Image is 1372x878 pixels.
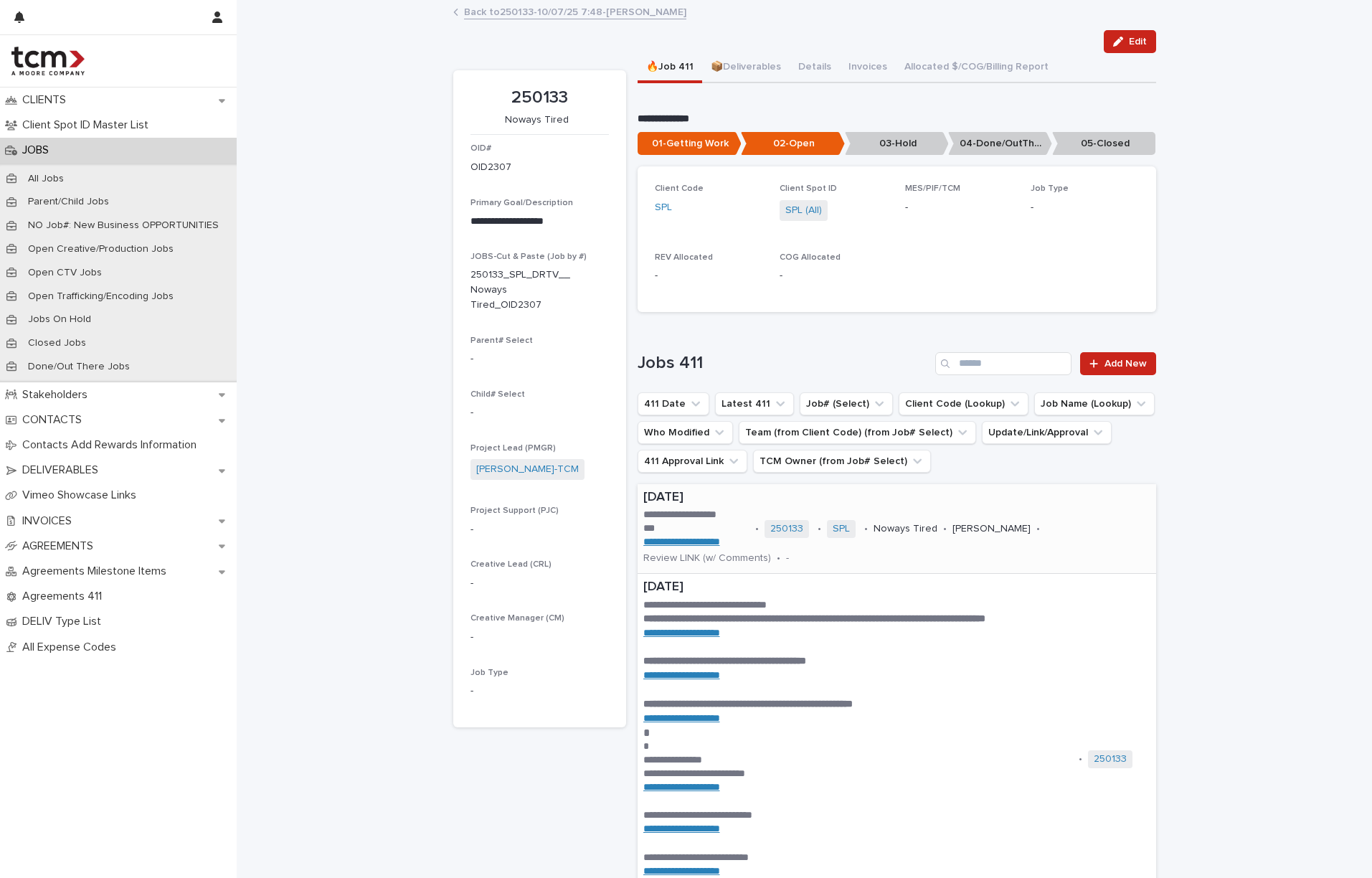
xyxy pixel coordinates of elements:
p: • [943,523,947,535]
button: 411 Date [638,392,709,415]
p: 03-Hold [845,132,949,156]
a: SPL (All) [785,203,822,218]
p: Noways Tired [874,523,937,535]
button: Job Name (Lookup) [1034,392,1155,415]
p: Vimeo Showcase Links [16,488,148,502]
a: Add New [1080,352,1155,375]
p: 250133 [470,88,609,108]
button: Client Code (Lookup) [899,392,1028,415]
span: Client Spot ID [780,184,837,193]
p: - [1031,200,1139,215]
p: [PERSON_NAME] [952,523,1031,535]
p: 02-Open [741,132,845,156]
h1: Jobs 411 [638,353,930,374]
p: Agreements 411 [16,590,113,603]
span: JOBS-Cut & Paste (Job by #) [470,252,587,261]
p: Open Creative/Production Jobs [16,243,185,255]
p: - [470,405,609,420]
p: - [470,576,609,591]
button: Invoices [840,53,896,83]
p: - [470,351,609,367]
span: Project Support (PJC) [470,506,559,515]
p: • [1079,753,1082,765]
p: Review LINK (w/ Comments) [643,552,771,565]
button: Update/Link/Approval [982,421,1112,444]
p: Noways Tired [470,114,603,126]
button: TCM Owner (from Job# Select) [753,450,931,473]
a: SPL [655,200,672,215]
p: 250133_SPL_DRTV__Noways Tired_OID2307 [470,268,574,312]
button: Job# (Select) [800,392,893,415]
p: Open Trafficking/Encoding Jobs [16,291,185,303]
span: REV Allocated [655,253,713,262]
p: • [864,523,868,535]
p: AGREEMENTS [16,539,105,553]
p: • [818,523,821,535]
p: Contacts Add Rewards Information [16,438,208,452]
a: 250133 [1094,753,1127,765]
span: Creative Manager (CM) [470,614,564,623]
p: - [786,552,789,565]
a: SPL [833,523,850,535]
p: - [470,522,609,537]
span: Job Type [470,669,508,677]
p: Closed Jobs [16,337,98,349]
span: OID# [470,144,491,153]
p: - [470,684,609,699]
span: Creative Lead (CRL) [470,560,552,569]
p: 04-Done/OutThere [948,132,1052,156]
p: - [905,200,1013,215]
p: CLIENTS [16,93,77,107]
p: DELIV Type List [16,615,113,628]
p: CONTACTS [16,413,93,427]
span: Primary Goal/Description [470,199,573,207]
button: Edit [1104,30,1156,53]
button: Details [790,53,840,83]
p: Done/Out There Jobs [16,361,141,373]
p: • [1036,523,1040,535]
p: • [755,523,759,535]
p: JOBS [16,143,60,157]
p: Open CTV Jobs [16,267,113,279]
p: Stakeholders [16,388,99,402]
img: 4hMmSqQkux38exxPVZHQ [11,47,85,75]
a: [PERSON_NAME]-TCM [476,462,579,477]
span: Edit [1129,37,1147,47]
p: • [777,552,780,565]
a: 250133 [770,523,803,535]
span: Job Type [1031,184,1069,193]
p: INVOICES [16,514,83,528]
p: 01-Getting Work [638,132,742,156]
p: [DATE] [643,580,1150,595]
button: Who Modified [638,421,733,444]
span: COG Allocated [780,253,841,262]
span: Client Code [655,184,704,193]
p: Client Spot ID Master List [16,118,160,132]
button: Latest 411 [715,392,794,415]
button: Allocated $/COG/Billing Report [896,53,1057,83]
p: Agreements Milestone Items [16,565,178,578]
a: Back to250133-10/07/25 7:48-[PERSON_NAME] [464,3,686,19]
p: NO Job#: New Business OPPORTUNITIES [16,219,230,232]
button: Team (from Client Code) (from Job# Select) [739,421,976,444]
span: Add New [1104,359,1147,369]
span: Project Lead (PMGR) [470,444,556,453]
span: Child# Select [470,390,525,399]
p: Jobs On Hold [16,313,103,326]
p: Parent/Child Jobs [16,196,120,208]
button: 🔥Job 411 [638,53,702,83]
p: OID2307 [470,160,511,175]
button: 411 Approval Link [638,450,747,473]
span: Parent# Select [470,336,533,345]
p: - [780,268,888,283]
button: 📦Deliverables [702,53,790,83]
p: - [470,630,609,645]
p: All Jobs [16,173,75,185]
p: - [655,268,763,283]
p: [DATE] [643,490,1150,506]
input: Search [935,352,1071,375]
p: All Expense Codes [16,641,128,654]
p: DELIVERABLES [16,463,110,477]
p: 05-Closed [1052,132,1156,156]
